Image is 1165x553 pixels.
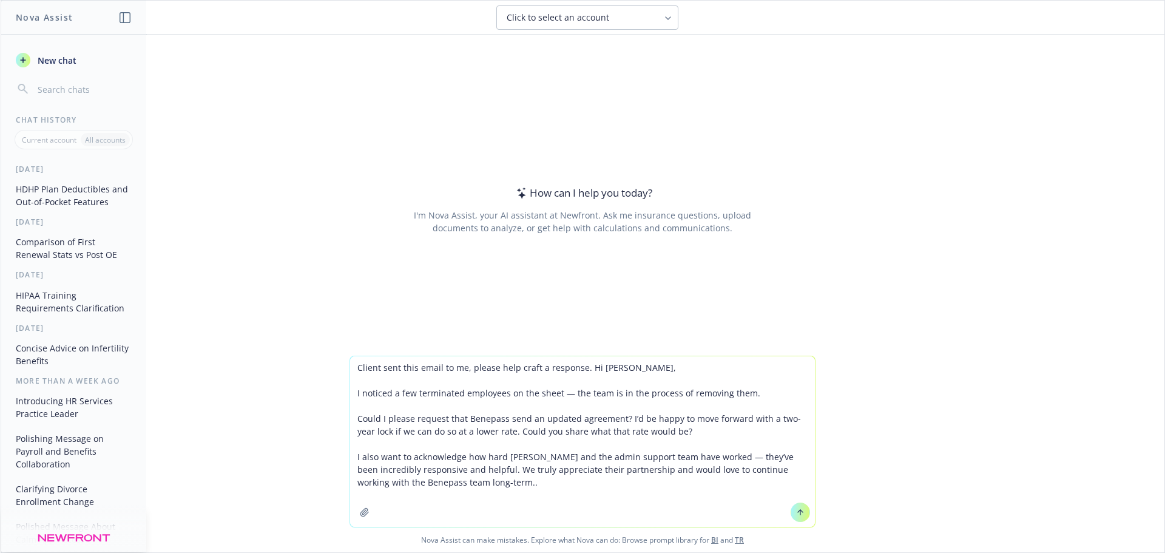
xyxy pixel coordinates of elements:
div: [DATE] [1,270,146,280]
button: HIPAA Training Requirements Clarification [11,285,137,318]
a: BI [711,535,718,545]
input: Search chats [35,81,132,98]
button: Clarifying Divorce Enrollment Change [11,479,137,512]
p: Current account [22,135,76,145]
button: Polishing Message on Payroll and Benefits Collaboration [11,429,137,474]
button: Click to select an account [496,5,678,30]
div: Chat History [1,115,146,125]
span: Click to select an account [507,12,609,24]
span: Nova Assist can make mistakes. Explore what Nova can do: Browse prompt library for and [5,528,1160,552]
div: I'm Nova Assist, your AI assistant at Newfront. Ask me insurance questions, upload documents to a... [411,209,753,234]
div: How can I help you today? [513,185,652,201]
button: Comparison of First Renewal Stats vs Post OE [11,232,137,265]
a: TR [735,535,744,545]
button: Introducing HR Services Practice Leader [11,391,137,424]
div: [DATE] [1,164,146,174]
h1: Nova Assist [16,11,73,24]
div: [DATE] [1,323,146,333]
button: New chat [11,49,137,71]
span: New chat [35,54,76,67]
button: HDHP Plan Deductibles and Out-of-Pocket Features [11,179,137,212]
div: [DATE] [1,217,146,227]
p: All accounts [85,135,126,145]
textarea: Client sent this email to me, please help craft a response. Hi [PERSON_NAME], I noticed a few ter... [350,356,815,527]
button: Polished Message About Calm App Access [11,517,137,549]
button: Concise Advice on Infertility Benefits [11,338,137,371]
div: More than a week ago [1,376,146,386]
